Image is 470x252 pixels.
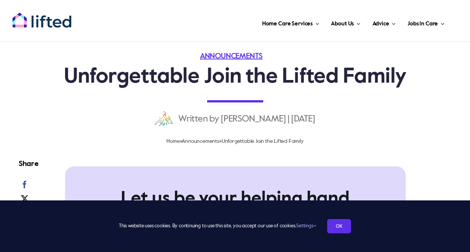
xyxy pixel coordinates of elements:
[296,224,316,228] a: Settings
[12,12,72,20] a: lifted-logo
[19,159,38,169] h4: Share
[408,18,438,30] span: Jobs in Care
[262,18,313,30] span: Home Care Services
[19,179,30,194] a: Facebook
[222,139,304,144] span: Unforgettable Join the Lifted Family
[327,219,351,233] a: OK
[405,11,447,34] a: Jobs in Care
[182,139,219,144] a: Announcements
[88,11,447,34] nav: Main Menu
[166,139,303,144] span: » »
[166,139,179,144] a: Home
[200,53,270,60] span: Categories:
[370,11,398,34] a: Advice
[372,18,389,30] span: Advice
[260,11,322,34] a: Home Care Services
[58,135,412,147] nav: Breadcrumb
[19,194,30,208] a: X
[68,189,403,209] h2: Let us be your helping hand
[200,53,270,60] a: Announcements
[58,67,412,87] h1: Unforgettable Join the Lifted Family
[329,11,362,34] a: About Us
[331,18,354,30] span: About Us
[119,220,316,232] span: This website uses cookies. By continuing to use this site, you accept our use of cookies.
